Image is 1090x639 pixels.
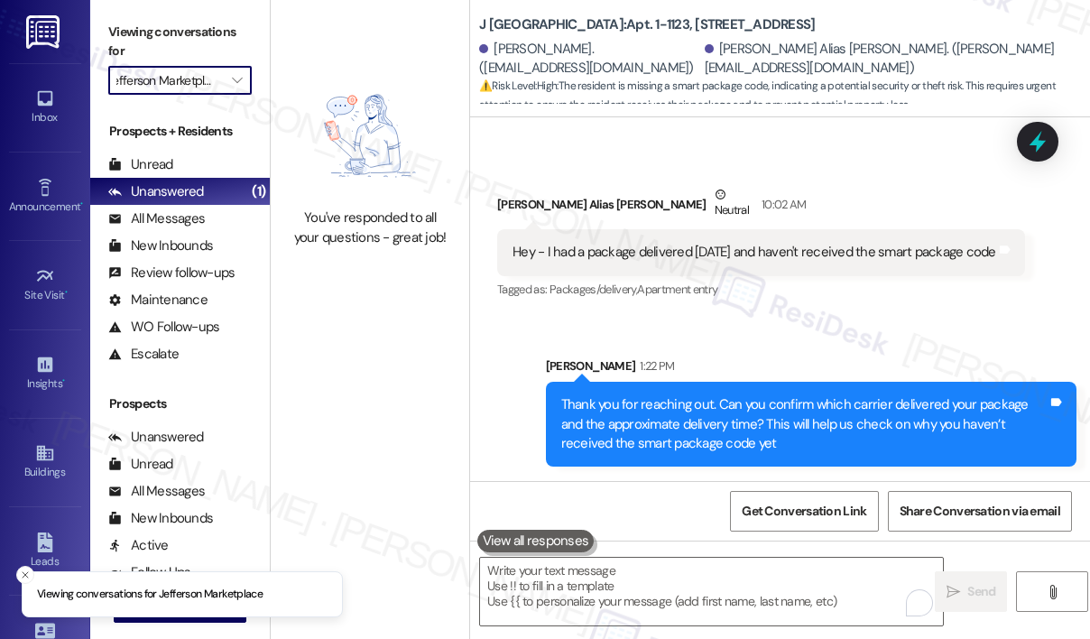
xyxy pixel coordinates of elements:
input: All communities [116,66,223,95]
div: All Messages [108,209,205,228]
a: Insights • [9,349,81,398]
div: New Inbounds [108,509,213,528]
i:  [947,585,960,599]
textarea: To enrich screen reader interactions, please activate Accessibility in Grammarly extension settings [480,558,943,625]
div: Escalate [108,345,179,364]
img: ResiDesk Logo [26,15,63,49]
span: Get Conversation Link [742,502,866,521]
div: Maintenance [108,291,208,310]
div: Thank you for reaching out. Can you confirm which carrier delivered your package and the approxim... [561,395,1048,453]
div: All Messages [108,482,205,501]
div: You've responded to all your questions - great job! [291,208,449,247]
div: Unread [108,455,173,474]
span: Packages/delivery , [550,282,637,297]
div: Unanswered [108,428,204,447]
div: Prospects + Residents [90,122,270,141]
div: Neutral [711,185,753,223]
span: : The resident is missing a smart package code, indicating a potential security or theft risk. Th... [479,77,1090,116]
div: [PERSON_NAME] [546,357,1076,382]
div: Prospects [90,394,270,413]
a: Leads [9,527,81,576]
span: • [80,198,83,210]
div: Unanswered [108,182,204,201]
button: Share Conversation via email [888,491,1072,532]
i:  [232,73,242,88]
span: Share Conversation via email [900,502,1060,521]
div: Unread [108,155,173,174]
div: [PERSON_NAME] Alias [PERSON_NAME]. ([PERSON_NAME][EMAIL_ADDRESS][DOMAIN_NAME]) [705,40,1076,79]
div: Tagged as: [497,276,1025,302]
button: Get Conversation Link [730,491,878,532]
label: Viewing conversations for [108,18,252,66]
a: Site Visit • [9,261,81,310]
span: Send [967,582,995,601]
div: [PERSON_NAME]. ([EMAIL_ADDRESS][DOMAIN_NAME]) [479,40,700,79]
b: J [GEOGRAPHIC_DATA]: Apt. 1-1123, [STREET_ADDRESS] [479,15,815,34]
div: (1) [247,178,270,206]
div: Review follow-ups [108,264,235,282]
div: 10:02 AM [757,195,807,214]
span: Apartment entry [637,282,717,297]
img: empty-state [291,72,449,200]
button: Send [935,571,1007,612]
div: Hey - I had a package delivered [DATE] and haven't received the smart package code [513,243,996,262]
div: Active [108,536,169,555]
p: Viewing conversations for Jefferson Marketplace [37,587,263,603]
i:  [1046,585,1059,599]
strong: ⚠️ Risk Level: High [479,79,557,93]
div: 1:22 PM [635,357,674,375]
div: WO Follow-ups [108,318,219,337]
a: Inbox [9,83,81,132]
div: New Inbounds [108,236,213,255]
button: Close toast [16,566,34,584]
a: Buildings [9,438,81,486]
span: • [65,286,68,299]
span: • [62,375,65,387]
div: [PERSON_NAME] Alias [PERSON_NAME] [497,185,1025,229]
